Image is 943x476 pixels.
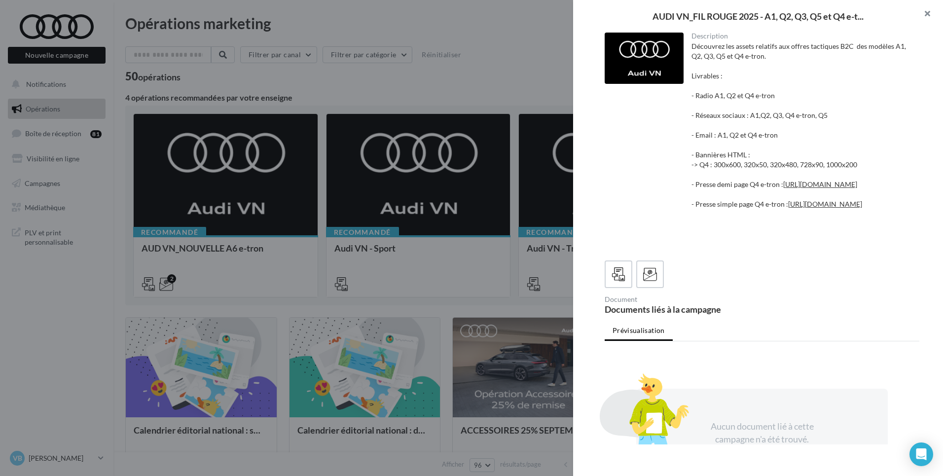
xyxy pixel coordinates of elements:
div: Document [605,296,758,303]
div: Découvrez les assets relatifs aux offres tactiques B2C des modèles A1, Q2, Q3, Q5 et Q4 e-tron. L... [691,41,912,249]
a: [URL][DOMAIN_NAME] [783,180,857,188]
div: Documents liés à la campagne [605,305,758,314]
a: [URL][DOMAIN_NAME] [788,200,862,208]
span: AUDI VN_FIL ROUGE 2025 - A1, Q2, Q3, Q5 et Q4 e-t... [653,12,864,21]
div: Open Intercom Messenger [909,442,933,466]
div: Aucun document lié à cette campagne n'a été trouvé. [699,420,825,445]
div: Description [691,33,912,39]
